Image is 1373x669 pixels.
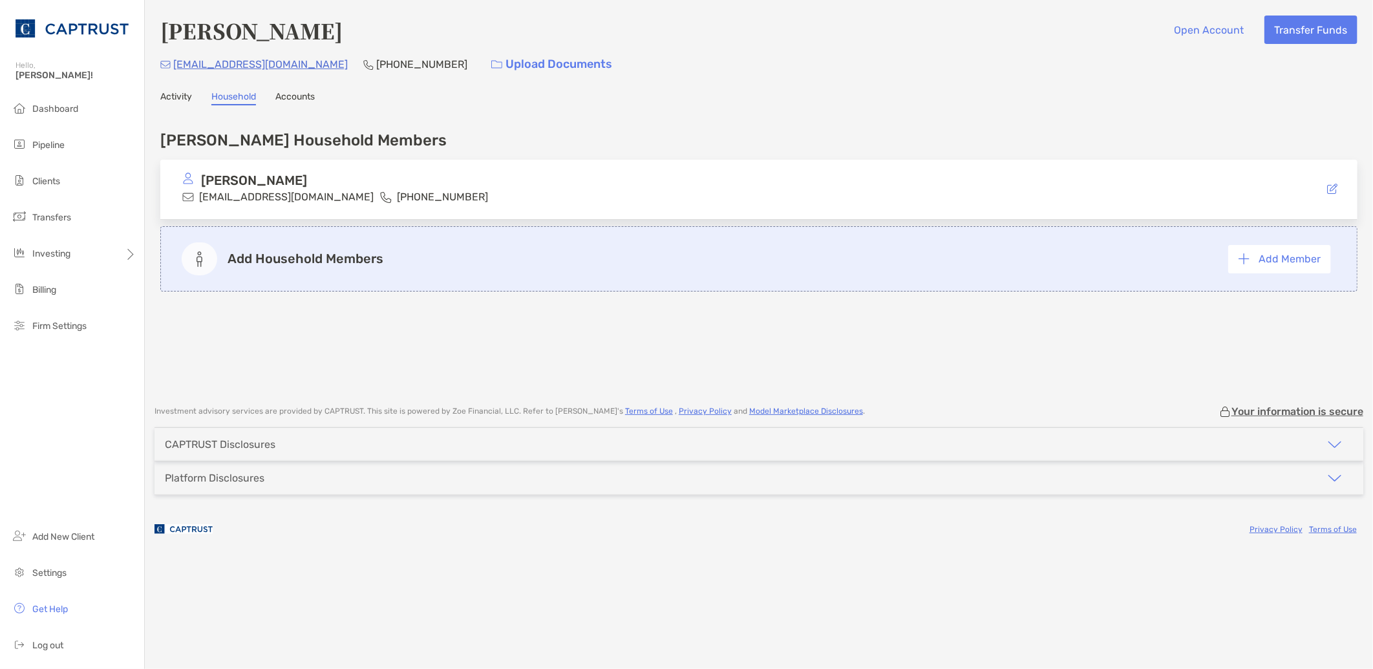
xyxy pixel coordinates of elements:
img: button icon [491,60,502,69]
span: Settings [32,568,67,579]
img: get-help icon [12,600,27,616]
h4: [PERSON_NAME] [160,16,343,45]
div: Platform Disclosures [165,472,264,484]
a: Upload Documents [483,50,621,78]
p: Investment advisory services are provided by CAPTRUST . This site is powered by Zoe Financial, LL... [154,407,865,416]
a: Model Marketplace Disclosures [749,407,863,416]
p: [PERSON_NAME] [201,173,307,189]
span: Transfers [32,212,71,223]
p: Add Household Members [228,251,383,267]
span: Add New Client [32,531,94,542]
button: Open Account [1164,16,1254,44]
img: button icon [1239,253,1250,264]
h4: [PERSON_NAME] Household Members [160,131,447,149]
img: CAPTRUST Logo [16,5,129,52]
img: add member icon [182,242,217,275]
button: Add Member [1228,245,1331,273]
img: dashboard icon [12,100,27,116]
img: Phone Icon [363,59,374,70]
p: [EMAIL_ADDRESS][DOMAIN_NAME] [173,56,348,72]
span: Investing [32,248,70,259]
img: logout icon [12,637,27,652]
span: Billing [32,284,56,295]
a: Activity [160,91,192,105]
img: settings icon [12,564,27,580]
img: add_new_client icon [12,528,27,544]
span: Get Help [32,604,68,615]
img: transfers icon [12,209,27,224]
img: avatar icon [182,173,194,184]
img: icon arrow [1327,437,1343,452]
span: Dashboard [32,103,78,114]
img: pipeline icon [12,136,27,152]
img: clients icon [12,173,27,188]
p: Your information is secure [1231,405,1363,418]
img: email icon [182,191,194,203]
a: Accounts [275,91,315,105]
img: phone icon [380,191,392,203]
span: Log out [32,640,63,651]
a: Household [211,91,256,105]
p: [EMAIL_ADDRESS][DOMAIN_NAME] [199,189,374,205]
img: investing icon [12,245,27,260]
p: [PHONE_NUMBER] [397,189,488,205]
a: Terms of Use [1309,525,1357,534]
img: billing icon [12,281,27,297]
a: Privacy Policy [679,407,732,416]
p: [PHONE_NUMBER] [376,56,467,72]
img: firm-settings icon [12,317,27,333]
span: Clients [32,176,60,187]
img: Email Icon [160,61,171,69]
button: Transfer Funds [1264,16,1357,44]
img: company logo [154,515,213,544]
div: CAPTRUST Disclosures [165,438,275,451]
img: icon arrow [1327,471,1343,486]
span: Pipeline [32,140,65,151]
span: [PERSON_NAME]! [16,70,136,81]
span: Firm Settings [32,321,87,332]
a: Terms of Use [625,407,673,416]
a: Privacy Policy [1250,525,1303,534]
